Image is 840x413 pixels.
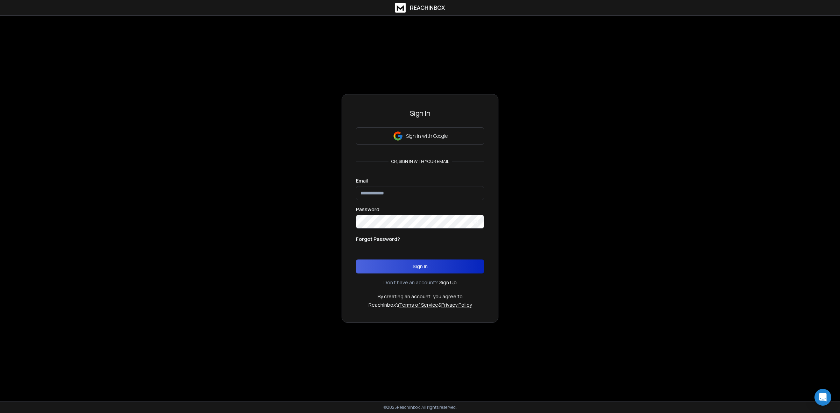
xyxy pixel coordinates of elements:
[399,301,438,308] a: Terms of Service
[356,178,368,183] label: Email
[356,236,400,243] p: Forgot Password?
[410,3,445,12] h1: ReachInbox
[814,389,831,406] div: Open Intercom Messenger
[369,301,472,308] p: ReachInbox's &
[384,405,457,410] p: © 2025 Reachinbox. All rights reserved.
[439,279,457,286] a: Sign Up
[356,259,484,273] button: Sign In
[378,293,463,300] p: By creating an account, you agree to
[395,3,406,13] img: logo
[356,207,379,212] label: Password
[356,108,484,118] h3: Sign In
[384,279,438,286] p: Don't have an account?
[406,133,448,140] p: Sign in with Google
[388,159,452,164] p: or, sign in with your email
[356,127,484,145] button: Sign in with Google
[441,301,472,308] a: Privacy Policy
[395,3,445,13] a: ReachInbox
